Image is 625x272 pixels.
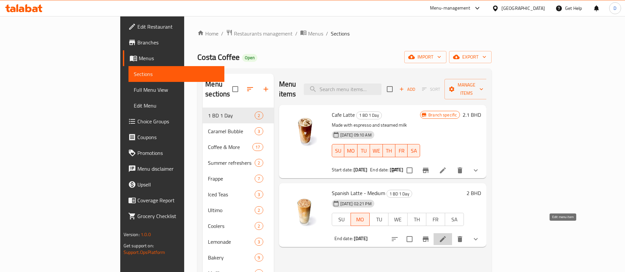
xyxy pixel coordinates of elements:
span: SU [335,215,348,224]
button: sort-choices [387,162,403,178]
div: Coolers2 [203,218,273,234]
span: WE [391,215,405,224]
a: Menu disclaimer [123,161,225,177]
svg: Show Choices [472,235,480,243]
span: Select to update [403,232,416,246]
span: 1 BD 1 Day [356,111,382,119]
div: 1 BD 1 Day [356,111,382,119]
div: Caramel Bubble3 [203,123,273,139]
span: SA [448,215,461,224]
button: TU [369,213,388,226]
span: Select section first [418,84,444,94]
span: Coolers [208,222,255,230]
button: MO [351,213,370,226]
span: Version: [124,230,140,239]
li: / [295,30,298,37]
span: Coffee & More [208,143,252,151]
div: items [255,175,263,183]
div: Summer refreshers2 [203,155,273,171]
span: Branches [137,38,219,46]
span: FR [398,146,405,156]
span: 2 [255,207,263,213]
button: delete [452,231,468,247]
span: Add [398,86,416,93]
a: Full Menu View [128,82,225,98]
span: Frappe [208,175,255,183]
a: Coupons [123,129,225,145]
span: 3 [255,239,263,245]
span: Add item [397,84,418,94]
span: Sections [134,70,219,78]
div: Menu-management [430,4,470,12]
img: Spanish Latte - Medium [284,188,327,231]
a: Edit Menu [128,98,225,113]
button: Manage items [444,79,489,99]
a: Menus [123,50,225,66]
span: End date: [334,234,353,243]
button: show more [468,231,484,247]
div: items [255,127,263,135]
span: D [613,5,616,12]
span: 9 [255,255,263,261]
a: Coverage Report [123,192,225,208]
button: SA [445,213,464,226]
div: items [255,190,263,198]
span: Iced Teas [208,190,255,198]
svg: Show Choices [472,166,480,174]
span: 2 [255,223,263,229]
div: items [255,206,263,214]
div: items [255,111,263,119]
div: Caramel Bubble [208,127,255,135]
span: 1.0.0 [141,230,151,239]
b: [DATE] [354,165,367,174]
button: import [404,51,446,63]
button: sort-choices [387,231,403,247]
span: import [410,53,441,61]
div: Coffee & More17 [203,139,273,155]
input: search [304,84,382,95]
button: Branch-specific-item [418,231,434,247]
a: Grocery Checklist [123,208,225,224]
span: Select all sections [228,82,242,96]
span: Open [242,55,257,61]
div: Bakery [208,254,255,261]
span: 1 BD 1 Day [208,111,255,119]
li: / [326,30,328,37]
span: SA [410,146,417,156]
span: MO [347,146,355,156]
a: Promotions [123,145,225,161]
button: WE [370,144,383,157]
button: Add section [258,81,274,97]
span: Cafe Latte [332,110,355,120]
span: [DATE] 09:10 AM [338,132,374,138]
span: TU [372,215,386,224]
span: export [454,53,486,61]
button: TH [383,144,395,157]
button: show more [468,162,484,178]
span: Branch specific [426,112,460,118]
span: Ultimo [208,206,255,214]
span: Grocery Checklist [137,212,219,220]
span: Lemonade [208,238,255,246]
p: Made with espresso and steamed milk [332,121,420,129]
span: Sections [331,30,350,37]
h2: Menu items [279,79,296,99]
span: SU [335,146,342,156]
span: 1 BD 1 Day [387,190,412,198]
button: TU [357,144,370,157]
span: Coverage Report [137,196,219,204]
div: items [255,222,263,230]
button: WE [388,213,407,226]
span: Upsell [137,181,219,188]
button: FR [395,144,408,157]
div: Bakery9 [203,250,273,265]
button: SA [408,144,420,157]
span: End date: [370,165,388,174]
span: Select to update [403,163,416,177]
a: Upsell [123,177,225,192]
span: 3 [255,191,263,198]
a: Branches [123,35,225,50]
span: Promotions [137,149,219,157]
div: Summer refreshers [208,159,255,167]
